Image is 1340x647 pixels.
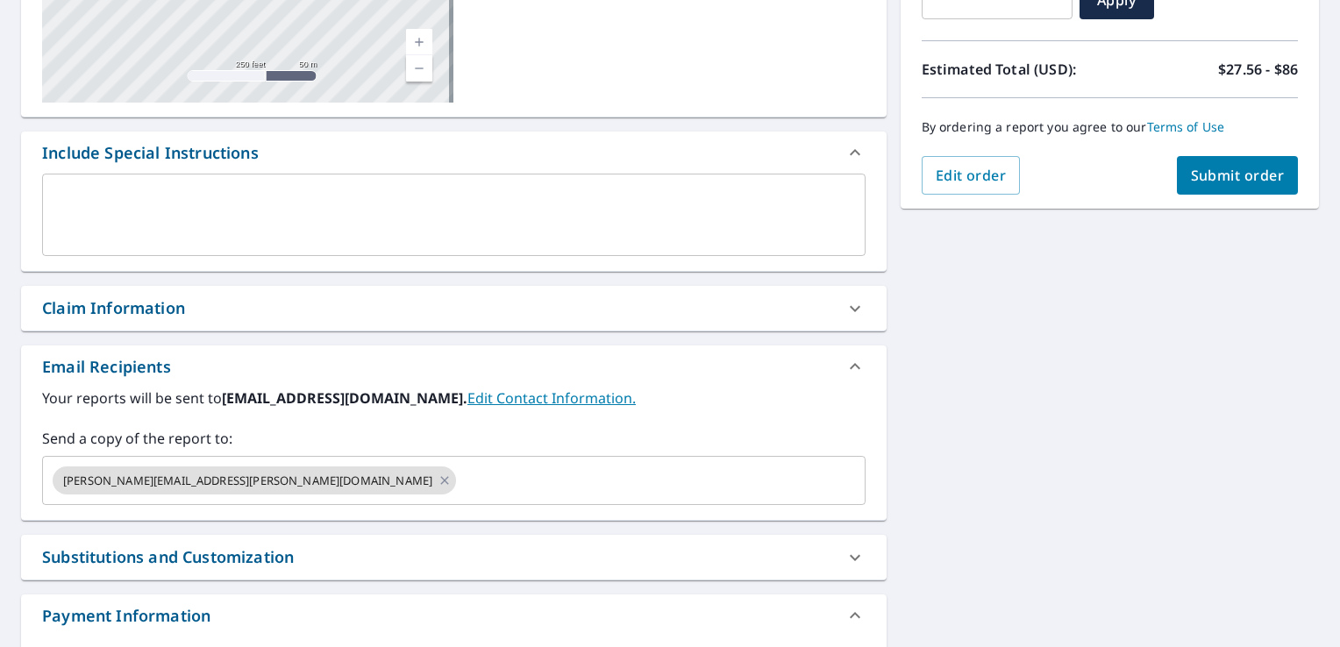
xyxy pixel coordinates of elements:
div: Email Recipients [21,345,887,387]
div: Include Special Instructions [21,132,887,174]
div: [PERSON_NAME][EMAIL_ADDRESS][PERSON_NAME][DOMAIN_NAME] [53,466,456,494]
div: Claim Information [42,296,185,320]
div: Payment Information [21,594,887,636]
b: [EMAIL_ADDRESS][DOMAIN_NAME]. [222,388,467,408]
a: Terms of Use [1147,118,1225,135]
div: Include Special Instructions [42,141,259,165]
label: Your reports will be sent to [42,387,866,409]
label: Send a copy of the report to: [42,428,866,449]
p: $27.56 - $86 [1218,59,1298,80]
span: Submit order [1191,166,1285,185]
div: Email Recipients [42,355,171,379]
button: Edit order [922,156,1021,195]
div: Substitutions and Customization [42,545,294,569]
span: Edit order [936,166,1007,185]
span: [PERSON_NAME][EMAIL_ADDRESS][PERSON_NAME][DOMAIN_NAME] [53,473,443,489]
a: Current Level 17, Zoom Out [406,55,432,82]
div: Substitutions and Customization [21,535,887,579]
a: EditContactInfo [467,388,636,408]
div: Payment Information [42,604,210,628]
p: By ordering a report you agree to our [922,119,1298,135]
button: Submit order [1177,156,1299,195]
a: Current Level 17, Zoom In [406,29,432,55]
p: Estimated Total (USD): [922,59,1110,80]
div: Claim Information [21,286,887,331]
